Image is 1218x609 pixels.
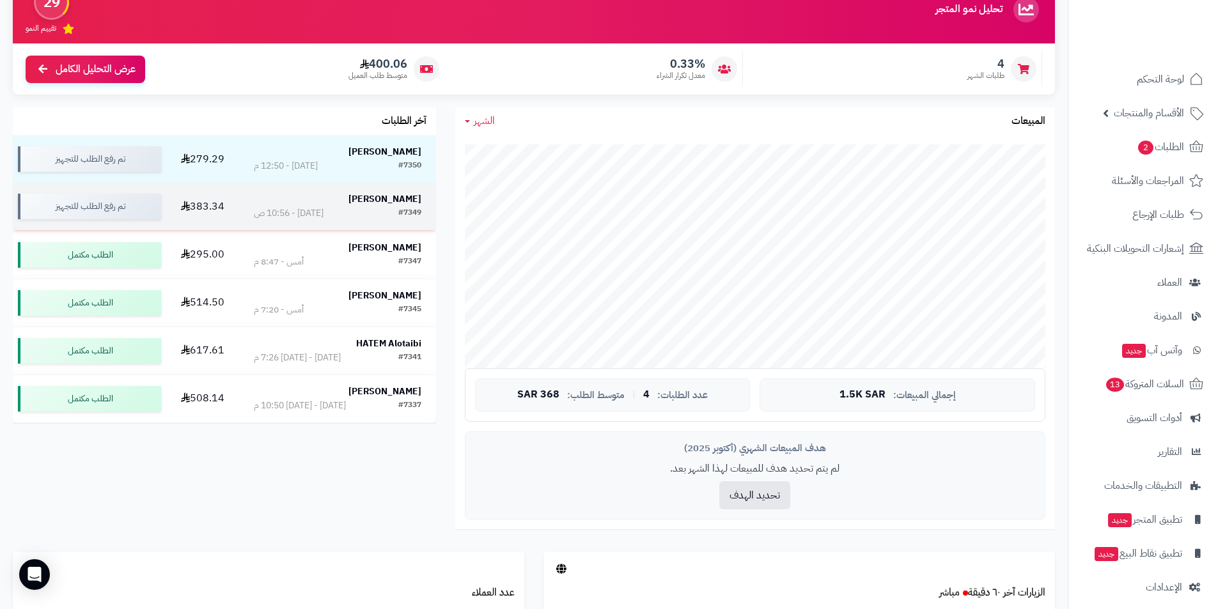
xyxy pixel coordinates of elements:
span: 0.33% [657,57,705,71]
td: 617.61 [166,327,239,374]
span: عرض التحليل الكامل [56,62,136,77]
div: تم رفع الطلب للتجهيز [18,146,161,172]
span: جديد [1122,344,1146,358]
div: هدف المبيعات الشهري (أكتوبر 2025) [475,442,1035,455]
a: السلات المتروكة13 [1076,369,1210,399]
span: السلات المتروكة [1105,375,1184,393]
img: logo-2.png [1131,17,1206,43]
td: 514.50 [166,279,239,327]
a: العملاء [1076,267,1210,298]
a: عدد العملاء [472,585,515,600]
div: Open Intercom Messenger [19,559,50,590]
a: وآتس آبجديد [1076,335,1210,366]
a: تطبيق نقاط البيعجديد [1076,538,1210,569]
span: العملاء [1157,274,1182,291]
div: #7350 [398,160,421,173]
h3: تحليل نمو المتجر [935,4,1003,15]
div: #7341 [398,351,421,364]
div: #7337 [398,399,421,412]
span: تطبيق المتجر [1107,511,1182,528]
div: أمس - 7:20 م [254,304,304,316]
a: أدوات التسويق [1076,403,1210,433]
div: #7345 [398,304,421,316]
span: جديد [1095,547,1118,561]
a: الزيارات آخر ٦٠ دقيقةمباشر [939,585,1045,600]
span: الأقسام والمنتجات [1114,104,1184,122]
span: الشهر [474,113,495,128]
span: أدوات التسويق [1127,409,1182,427]
span: طلبات الشهر [967,70,1004,81]
div: [DATE] - 10:56 ص [254,207,324,220]
strong: [PERSON_NAME] [348,145,421,158]
strong: [PERSON_NAME] [348,192,421,206]
a: المدونة [1076,301,1210,332]
h3: آخر الطلبات [382,116,426,127]
a: طلبات الإرجاع [1076,199,1210,230]
div: الطلب مكتمل [18,290,161,316]
a: التقارير [1076,436,1210,467]
span: 400.06 [348,57,407,71]
span: التقارير [1158,443,1182,461]
span: تقييم النمو [26,23,56,34]
a: لوحة التحكم [1076,64,1210,95]
td: 383.34 [166,183,239,230]
span: 368 SAR [517,389,559,401]
span: تطبيق نقاط البيع [1093,544,1182,562]
span: | [632,390,636,399]
a: الشهر [465,114,495,128]
td: 295.00 [166,231,239,279]
a: الإعدادات [1076,572,1210,603]
strong: HATEM Alotaibi [356,337,421,350]
p: لم يتم تحديد هدف للمبيعات لهذا الشهر بعد. [475,461,1035,476]
h3: المبيعات [1011,116,1045,127]
span: لوحة التحكم [1137,70,1184,88]
div: أمس - 8:47 م [254,256,304,268]
span: وآتس آب [1121,341,1182,359]
span: الطلبات [1137,138,1184,156]
span: 2 [1137,140,1154,155]
span: عدد الطلبات: [657,390,708,401]
strong: [PERSON_NAME] [348,385,421,398]
span: متوسط طلب العميل [348,70,407,81]
span: طلبات الإرجاع [1132,206,1184,224]
div: #7347 [398,256,421,268]
span: 1.5K SAR [839,389,886,401]
a: التطبيقات والخدمات [1076,470,1210,501]
div: الطلب مكتمل [18,386,161,412]
a: المراجعات والأسئلة [1076,166,1210,196]
span: إشعارات التحويلات البنكية [1087,240,1184,258]
span: 4 [967,57,1004,71]
a: إشعارات التحويلات البنكية [1076,233,1210,264]
span: إجمالي المبيعات: [893,390,956,401]
small: مباشر [939,585,960,600]
strong: [PERSON_NAME] [348,289,421,302]
span: 13 [1105,377,1125,392]
button: تحديد الهدف [719,481,790,509]
div: #7349 [398,207,421,220]
span: المراجعات والأسئلة [1112,172,1184,190]
span: متوسط الطلب: [567,390,625,401]
span: معدل تكرار الشراء [657,70,705,81]
div: تم رفع الطلب للتجهيز [18,194,161,219]
span: 4 [643,389,650,401]
a: الطلبات2 [1076,132,1210,162]
span: جديد [1108,513,1132,527]
td: 279.29 [166,135,239,183]
a: تطبيق المتجرجديد [1076,504,1210,535]
div: [DATE] - 12:50 م [254,160,318,173]
div: [DATE] - [DATE] 7:26 م [254,351,341,364]
div: الطلب مكتمل [18,242,161,268]
a: عرض التحليل الكامل [26,56,145,83]
div: [DATE] - [DATE] 10:50 م [254,399,346,412]
span: الإعدادات [1146,578,1182,596]
span: التطبيقات والخدمات [1104,477,1182,495]
strong: [PERSON_NAME] [348,241,421,254]
div: الطلب مكتمل [18,338,161,364]
td: 508.14 [166,375,239,422]
span: المدونة [1154,307,1182,325]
